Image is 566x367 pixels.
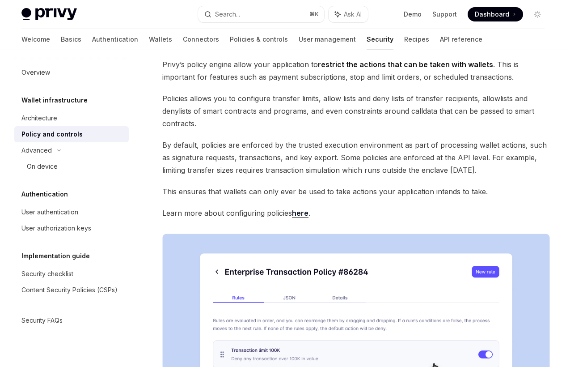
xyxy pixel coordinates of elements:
[299,29,356,50] a: User management
[14,158,129,175] a: On device
[404,29,429,50] a: Recipes
[21,223,91,234] div: User authorization keys
[21,8,77,21] img: light logo
[14,126,129,142] a: Policy and controls
[198,6,324,22] button: Search...⌘K
[14,266,129,282] a: Security checklist
[21,285,118,295] div: Content Security Policies (CSPs)
[475,10,509,19] span: Dashboard
[21,113,57,124] div: Architecture
[14,282,129,298] a: Content Security Policies (CSPs)
[215,9,240,20] div: Search...
[183,29,219,50] a: Connectors
[21,67,50,78] div: Overview
[21,315,63,326] div: Security FAQs
[162,58,550,83] span: Privy’s policy engine allow your application to . This is important for features such as payment ...
[14,220,129,236] a: User authorization keys
[432,10,457,19] a: Support
[21,29,50,50] a: Welcome
[21,95,88,106] h5: Wallet infrastructure
[318,60,493,69] strong: restrict the actions that can be taken with wallets
[27,161,58,172] div: On device
[61,29,81,50] a: Basics
[162,185,550,198] span: This ensures that wallets can only ever be used to take actions your application intends to take.
[21,251,90,261] h5: Implementation guide
[309,11,319,18] span: ⌘ K
[21,189,68,200] h5: Authentication
[292,209,308,218] a: here
[21,129,83,140] div: Policy and controls
[14,110,129,126] a: Architecture
[92,29,138,50] a: Authentication
[329,6,368,22] button: Ask AI
[468,7,523,21] a: Dashboard
[149,29,172,50] a: Wallets
[14,312,129,329] a: Security FAQs
[162,207,550,219] span: Learn more about configuring policies .
[440,29,482,50] a: API reference
[367,29,393,50] a: Security
[162,92,550,130] span: Policies allows you to configure transfer limits, allow lists and deny lists of transfer recipien...
[404,10,422,19] a: Demo
[162,139,550,176] span: By default, policies are enforced by the trusted execution environment as part of processing wall...
[21,269,73,279] div: Security checklist
[530,7,545,21] button: Toggle dark mode
[21,145,52,156] div: Advanced
[14,64,129,81] a: Overview
[21,207,78,218] div: User authentication
[344,10,362,19] span: Ask AI
[230,29,288,50] a: Policies & controls
[14,204,129,220] a: User authentication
